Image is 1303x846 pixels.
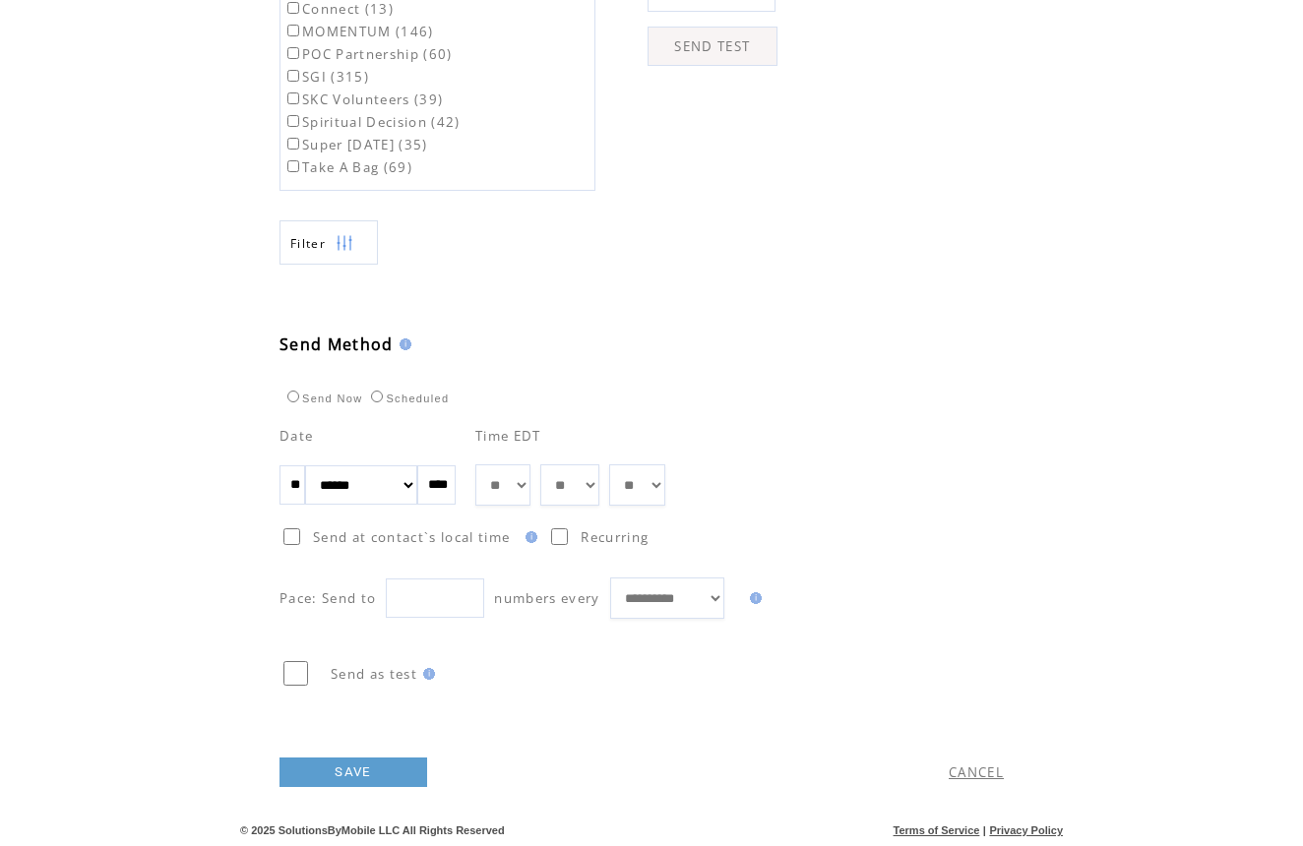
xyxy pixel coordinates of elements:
[283,68,369,86] label: SGI (315)
[287,160,299,172] input: Take A Bag (69)
[279,333,394,355] span: Send Method
[240,824,505,836] span: © 2025 SolutionsByMobile LLC All Rights Reserved
[283,45,453,63] label: POC Partnership (60)
[366,393,449,404] label: Scheduled
[417,668,435,680] img: help.gif
[949,763,1004,781] a: CANCEL
[313,528,510,546] span: Send at contact`s local time
[475,427,541,445] span: Time EDT
[287,25,299,36] input: MOMENTUM (146)
[283,158,412,176] label: Take A Bag (69)
[744,592,762,604] img: help.gif
[287,2,299,14] input: Connect (13)
[283,136,428,153] label: Super [DATE] (35)
[287,115,299,127] input: Spiritual Decision (42)
[520,531,537,543] img: help.gif
[287,138,299,150] input: Super [DATE] (35)
[989,824,1063,836] a: Privacy Policy
[287,391,299,402] input: Send Now
[648,27,777,66] a: SEND TEST
[331,665,417,683] span: Send as test
[279,757,427,787] a: SAVE
[581,528,649,546] span: Recurring
[287,92,299,104] input: SKC Volunteers (39)
[279,427,313,445] span: Date
[287,70,299,82] input: SGI (315)
[283,91,443,108] label: SKC Volunteers (39)
[279,220,378,265] a: Filter
[336,221,353,266] img: filters.png
[290,235,326,252] span: Show filters
[394,338,411,350] img: help.gif
[283,113,461,131] label: Spiritual Decision (42)
[894,824,980,836] a: Terms of Service
[371,391,383,402] input: Scheduled
[283,23,434,40] label: MOMENTUM (146)
[279,589,376,607] span: Pace: Send to
[494,589,599,607] span: numbers every
[287,47,299,59] input: POC Partnership (60)
[282,393,362,404] label: Send Now
[983,824,986,836] span: |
